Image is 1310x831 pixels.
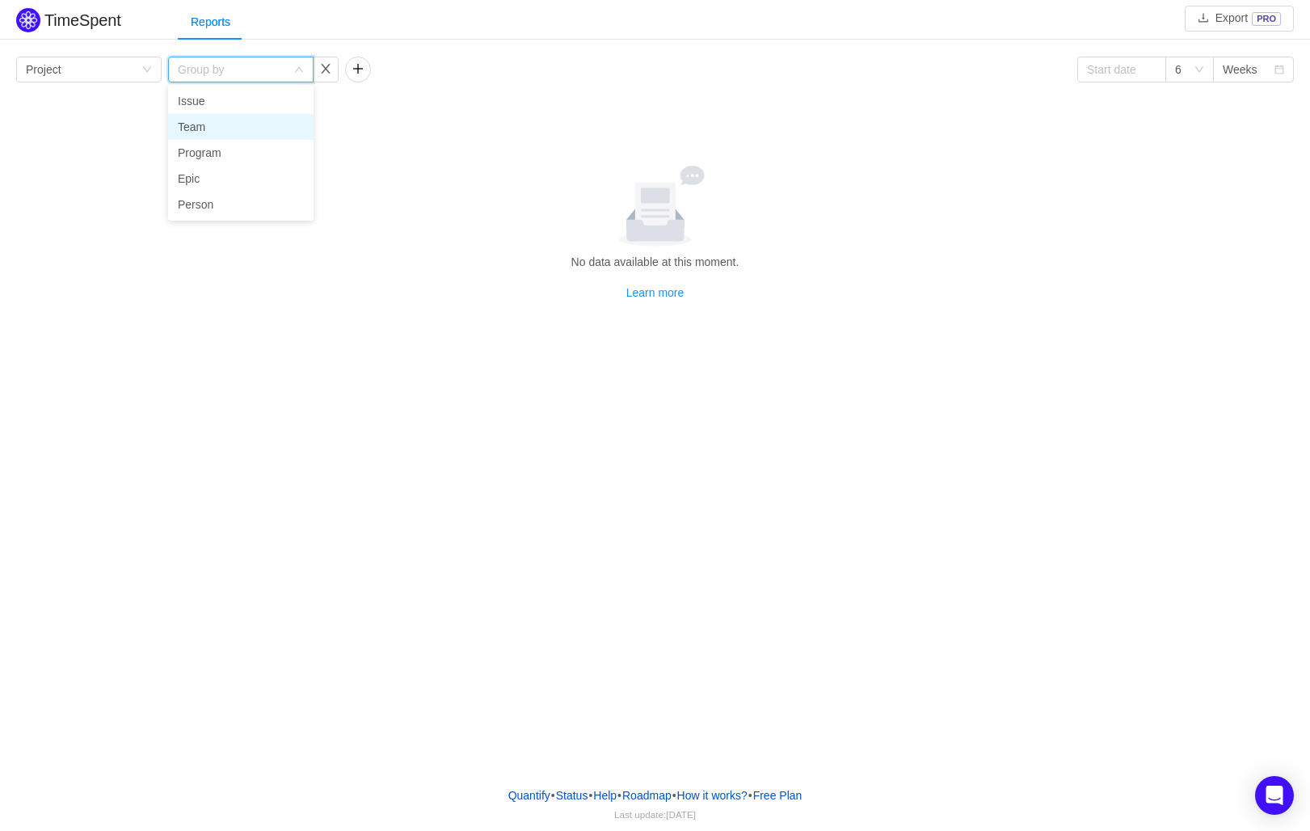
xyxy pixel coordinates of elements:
[168,88,314,114] li: Issue
[1175,57,1182,82] div: 6
[571,255,739,268] span: No data available at this moment.
[168,192,314,217] li: Person
[16,8,40,32] img: Quantify logo
[1223,57,1257,82] div: Weeks
[1185,6,1294,32] button: icon: downloadExportPRO
[26,57,61,82] div: Project
[748,789,752,802] span: •
[294,65,304,76] i: icon: down
[168,166,314,192] li: Epic
[752,783,803,808] button: Free Plan
[617,789,621,802] span: •
[1077,57,1166,82] input: Start date
[168,140,314,166] li: Program
[592,783,617,808] a: Help
[168,114,314,140] li: Team
[1255,776,1294,815] div: Open Intercom Messenger
[588,789,592,802] span: •
[676,783,748,808] button: How it works?
[672,789,676,802] span: •
[555,783,589,808] a: Status
[1194,65,1204,76] i: icon: down
[313,57,339,82] button: icon: close
[508,783,551,808] a: Quantify
[626,286,684,299] a: Learn more
[1274,65,1284,76] i: icon: calendar
[178,4,243,40] div: Reports
[621,783,672,808] a: Roadmap
[178,61,286,78] div: Group by
[614,809,696,820] span: Last update:
[345,57,371,82] button: icon: plus
[666,809,696,820] span: [DATE]
[142,65,152,76] i: icon: down
[44,11,121,29] h2: TimeSpent
[551,789,555,802] span: •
